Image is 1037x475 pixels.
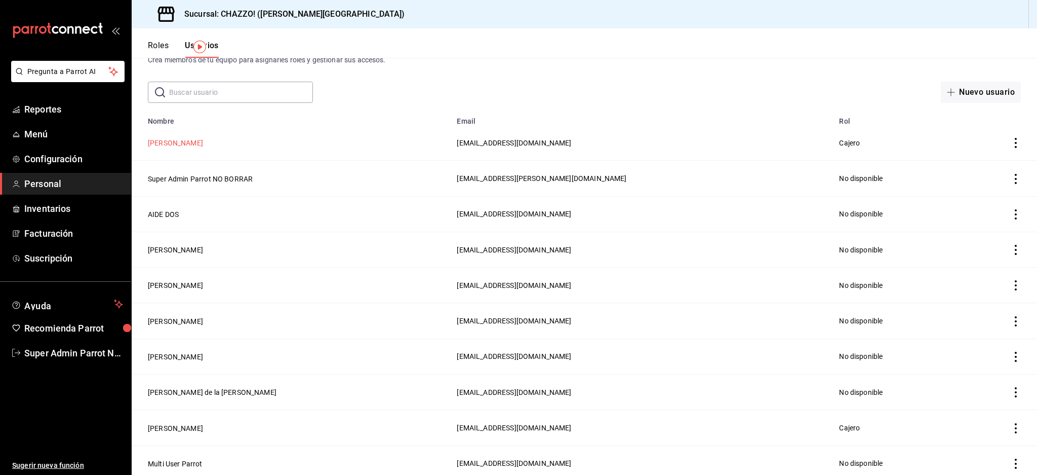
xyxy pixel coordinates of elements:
[457,139,571,147] span: [EMAIL_ADDRESS][DOMAIN_NAME]
[1011,280,1021,290] button: actions
[176,8,405,20] h3: Sucursal: CHAZZO! ([PERSON_NAME][GEOGRAPHIC_DATA])
[193,41,206,53] img: Tooltip marker
[1011,423,1021,433] button: actions
[148,352,203,362] button: [PERSON_NAME]
[833,161,959,196] td: No disponible
[27,66,109,77] span: Pregunta a Parrot AI
[24,251,123,265] span: Suscripción
[833,196,959,232] td: No disponible
[11,61,125,82] button: Pregunta a Parrot AI
[1011,209,1021,220] button: actions
[833,268,959,303] td: No disponible
[24,321,123,335] span: Recomienda Parrot
[24,102,123,116] span: Reportes
[24,346,123,360] span: Super Admin Parrot NO BORRAR
[833,375,959,410] td: No disponible
[24,202,123,215] span: Inventarios
[457,459,571,467] span: [EMAIL_ADDRESS][DOMAIN_NAME]
[833,339,959,374] td: No disponible
[148,138,203,148] button: [PERSON_NAME]
[7,74,125,84] a: Pregunta a Parrot AI
[1011,174,1021,184] button: actions
[1011,138,1021,148] button: actions
[148,41,169,58] button: Roles
[1011,245,1021,255] button: actions
[148,459,203,469] button: Multi User Parrot
[132,111,451,125] th: Nombre
[24,127,123,141] span: Menú
[148,280,203,290] button: [PERSON_NAME]
[148,387,276,397] button: [PERSON_NAME] de la [PERSON_NAME]
[451,111,833,125] th: Email
[457,424,571,432] span: [EMAIL_ADDRESS][DOMAIN_NAME]
[148,245,203,255] button: [PERSON_NAME]
[24,177,123,191] span: Personal
[1011,387,1021,397] button: actions
[1011,459,1021,469] button: actions
[457,352,571,360] span: [EMAIL_ADDRESS][DOMAIN_NAME]
[24,152,123,166] span: Configuración
[148,174,253,184] button: Super Admin Parrot NO BORRAR
[457,174,626,182] span: [EMAIL_ADDRESS][PERSON_NAME][DOMAIN_NAME]
[185,41,219,58] button: Usuarios
[24,227,123,240] span: Facturación
[941,82,1021,103] button: Nuevo usuario
[457,246,571,254] span: [EMAIL_ADDRESS][DOMAIN_NAME]
[1011,352,1021,362] button: actions
[169,82,313,102] input: Buscar usuario
[24,298,110,310] span: Ayuda
[457,210,571,218] span: [EMAIL_ADDRESS][DOMAIN_NAME]
[833,111,959,125] th: Rol
[111,26,119,34] button: open_drawer_menu
[833,232,959,267] td: No disponible
[1011,316,1021,326] button: actions
[839,424,860,432] span: Cajero
[148,423,203,433] button: [PERSON_NAME]
[457,388,571,396] span: [EMAIL_ADDRESS][DOMAIN_NAME]
[148,41,219,58] div: navigation tabs
[148,209,179,220] button: AIDE DOS
[457,317,571,325] span: [EMAIL_ADDRESS][DOMAIN_NAME]
[839,139,860,147] span: Cajero
[833,303,959,339] td: No disponible
[148,55,1021,65] div: Crea miembros de tu equipo para asignarles roles y gestionar sus accesos.
[148,316,203,326] button: [PERSON_NAME]
[457,281,571,289] span: [EMAIL_ADDRESS][DOMAIN_NAME]
[12,460,123,471] span: Sugerir nueva función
